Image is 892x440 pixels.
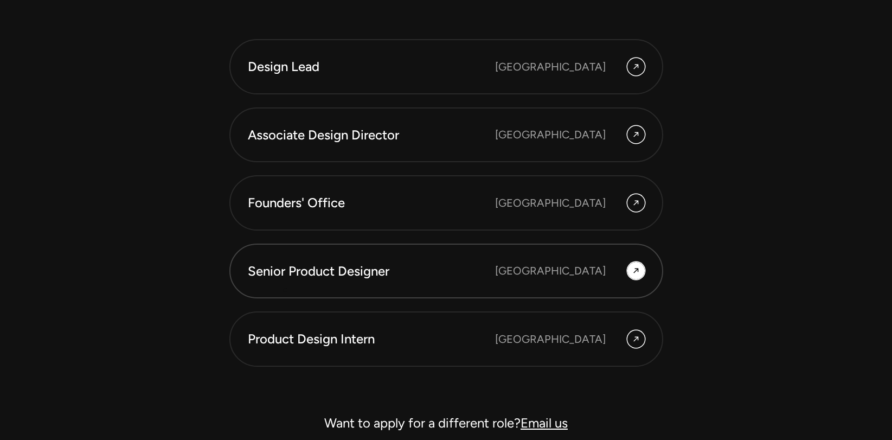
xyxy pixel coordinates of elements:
div: Product Design Intern [248,330,495,348]
a: Founders' Office [GEOGRAPHIC_DATA] [229,175,663,231]
div: Senior Product Designer [248,262,495,280]
div: [GEOGRAPHIC_DATA] [495,331,606,347]
a: Senior Product Designer [GEOGRAPHIC_DATA] [229,244,663,299]
a: Email us [521,415,568,431]
div: [GEOGRAPHIC_DATA] [495,263,606,279]
div: Founders' Office [248,194,495,212]
a: Product Design Intern [GEOGRAPHIC_DATA] [229,311,663,367]
div: Associate Design Director [248,126,495,144]
div: [GEOGRAPHIC_DATA] [495,59,606,75]
div: Design Lead [248,58,495,76]
a: Design Lead [GEOGRAPHIC_DATA] [229,39,663,94]
div: [GEOGRAPHIC_DATA] [495,126,606,143]
div: [GEOGRAPHIC_DATA] [495,195,606,211]
a: Associate Design Director [GEOGRAPHIC_DATA] [229,107,663,163]
div: Want to apply for a different role? [229,410,663,436]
